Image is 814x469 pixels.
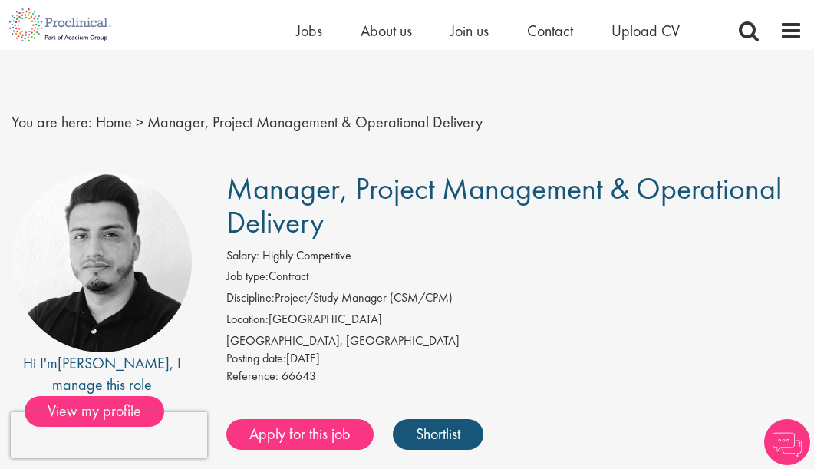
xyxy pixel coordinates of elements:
[527,21,573,41] a: Contact
[58,353,170,373] a: [PERSON_NAME]
[226,268,269,286] label: Job type:
[11,412,207,458] iframe: reCAPTCHA
[226,350,286,366] span: Posting date:
[226,289,802,311] li: Project/Study Manager (CSM/CPM)
[611,21,680,41] a: Upload CV
[393,419,483,450] a: Shortlist
[226,368,278,385] label: Reference:
[12,352,192,396] div: Hi I'm , I manage this role
[361,21,412,41] a: About us
[147,112,483,132] span: Manager, Project Management & Operational Delivery
[764,419,810,465] img: Chatbot
[12,112,92,132] span: You are here:
[25,396,164,427] span: View my profile
[136,112,143,132] span: >
[226,268,802,289] li: Contract
[226,419,374,450] a: Apply for this job
[226,332,802,350] div: [GEOGRAPHIC_DATA], [GEOGRAPHIC_DATA]
[262,247,351,263] span: Highly Competitive
[226,311,269,329] label: Location:
[226,350,802,368] div: [DATE]
[12,172,192,352] img: imeage of recruiter Anderson Maldonado
[226,169,782,242] span: Manager, Project Management & Operational Delivery
[296,21,322,41] a: Jobs
[25,399,180,419] a: View my profile
[282,368,316,384] span: 66643
[226,289,275,307] label: Discipline:
[226,247,259,265] label: Salary:
[226,311,802,332] li: [GEOGRAPHIC_DATA]
[96,112,132,132] a: breadcrumb link
[450,21,489,41] a: Join us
